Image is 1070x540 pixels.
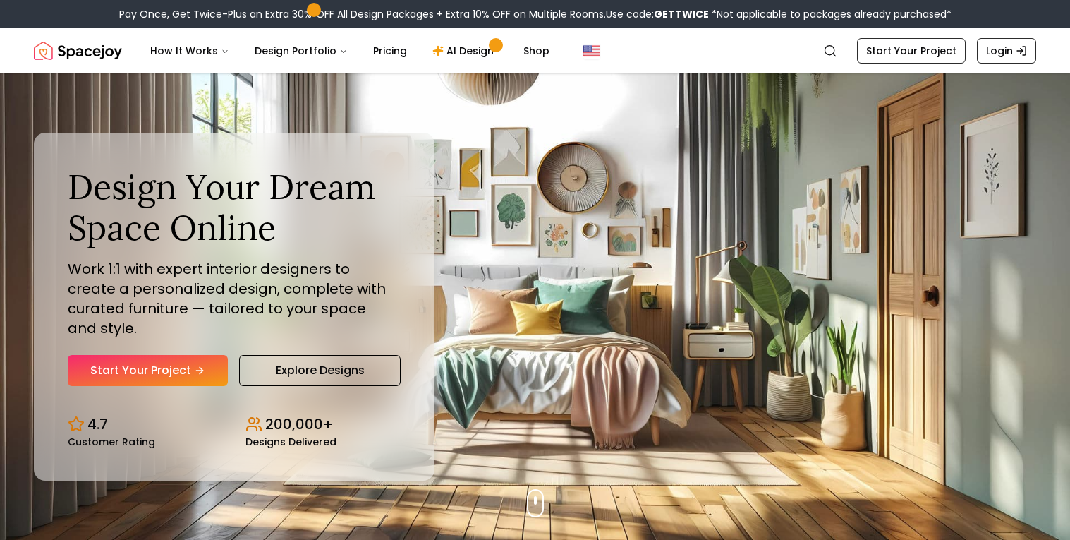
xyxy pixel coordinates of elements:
h1: Design Your Dream Space Online [68,167,401,248]
nav: Global [34,28,1036,73]
b: GETTWICE [654,7,709,21]
small: Customer Rating [68,437,155,447]
a: Pricing [362,37,418,65]
small: Designs Delivered [245,437,336,447]
img: Spacejoy Logo [34,37,122,65]
img: United States [583,42,600,59]
div: Design stats [68,403,401,447]
p: 200,000+ [265,414,333,434]
p: 4.7 [87,414,108,434]
a: Start Your Project [857,38,966,64]
a: Start Your Project [68,355,228,386]
a: Login [977,38,1036,64]
span: Use code: [606,7,709,21]
div: Pay Once, Get Twice-Plus an Extra 30% OFF All Design Packages + Extra 10% OFF on Multiple Rooms. [119,7,952,21]
a: Spacejoy [34,37,122,65]
a: AI Design [421,37,509,65]
button: How It Works [139,37,241,65]
a: Explore Designs [239,355,401,386]
p: Work 1:1 with expert interior designers to create a personalized design, complete with curated fu... [68,259,401,338]
a: Shop [512,37,561,65]
span: *Not applicable to packages already purchased* [709,7,952,21]
button: Design Portfolio [243,37,359,65]
nav: Main [139,37,561,65]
